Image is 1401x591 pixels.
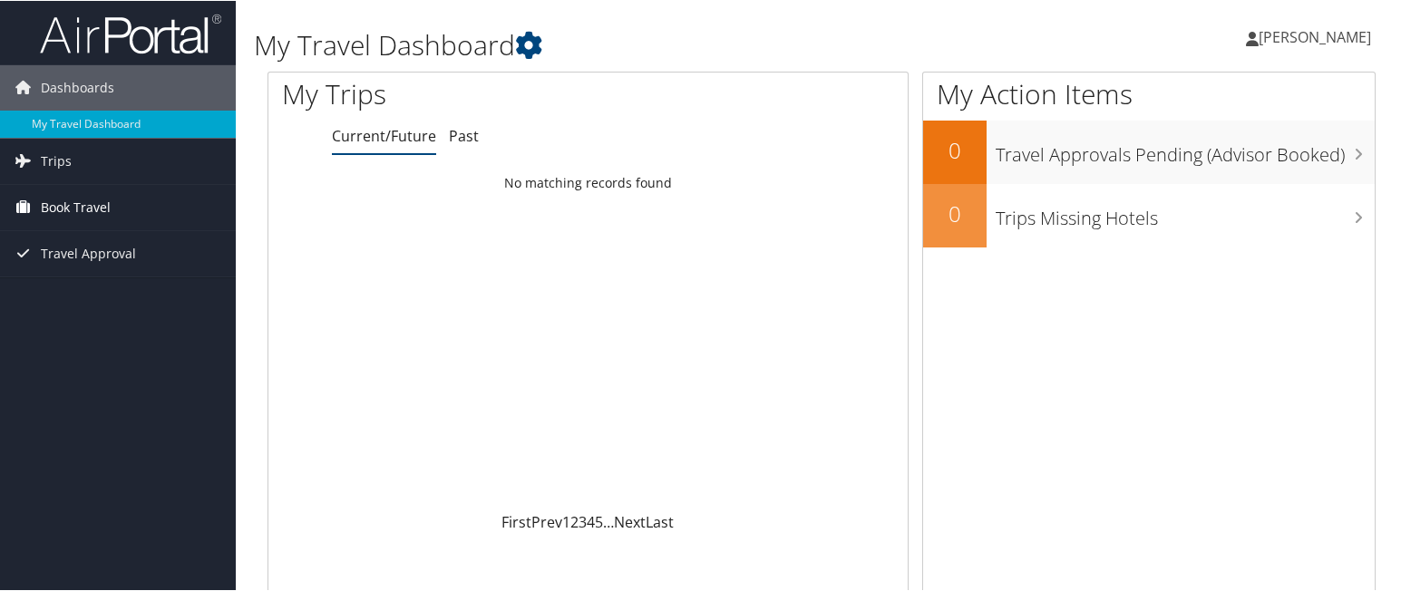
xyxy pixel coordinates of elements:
span: … [603,511,614,531]
span: Travel Approval [41,230,136,276]
h3: Travel Approvals Pending (Advisor Booked) [996,132,1375,167]
h1: My Trips [282,74,628,112]
img: airportal-logo.png [40,12,221,54]
a: 2 [570,511,579,531]
h1: My Action Items [923,74,1375,112]
h3: Trips Missing Hotels [996,196,1375,230]
span: Book Travel [41,184,111,229]
a: 0Trips Missing Hotels [923,183,1375,247]
a: 1 [562,511,570,531]
a: 0Travel Approvals Pending (Advisor Booked) [923,120,1375,183]
a: Current/Future [332,125,436,145]
a: First [501,511,531,531]
span: [PERSON_NAME] [1259,26,1371,46]
h1: My Travel Dashboard [254,25,1011,63]
a: Prev [531,511,562,531]
h2: 0 [923,198,987,228]
a: 5 [595,511,603,531]
a: Next [614,511,646,531]
h2: 0 [923,134,987,165]
a: [PERSON_NAME] [1246,9,1389,63]
a: Last [646,511,674,531]
td: No matching records found [268,166,908,199]
span: Trips [41,138,72,183]
a: Past [449,125,479,145]
span: Dashboards [41,64,114,110]
a: 4 [587,511,595,531]
a: 3 [579,511,587,531]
